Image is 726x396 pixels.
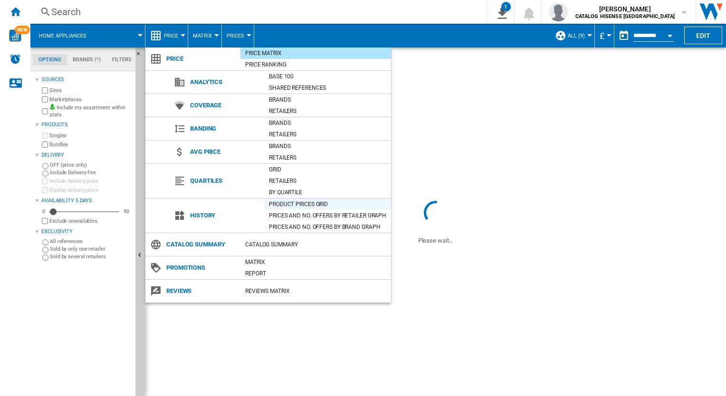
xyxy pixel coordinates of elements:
[185,75,264,89] span: Analytics
[240,240,391,249] div: Catalog Summary
[162,238,240,251] span: Catalog Summary
[264,222,391,232] div: Prices and No. offers by brand graph
[264,199,391,209] div: Product prices grid
[264,165,391,174] div: Grid
[240,60,391,69] div: Price Ranking
[240,286,391,296] div: REVIEWS Matrix
[264,118,391,128] div: Brands
[264,211,391,220] div: Prices and No. offers by retailer graph
[264,141,391,151] div: Brands
[264,188,391,197] div: By quartile
[185,209,264,222] span: History
[185,145,264,159] span: Avg price
[240,257,391,267] div: Matrix
[264,95,391,104] div: Brands
[162,261,240,274] span: Promotions
[185,122,264,135] span: Banding
[162,52,240,66] span: Price
[185,99,264,112] span: Coverage
[240,48,391,58] div: Price Matrix
[264,106,391,116] div: Retailers
[162,284,240,298] span: Reviews
[185,174,264,188] span: Quartiles
[264,72,391,81] div: Base 100
[240,269,391,278] div: Report
[264,176,391,186] div: Retailers
[264,130,391,139] div: Retailers
[264,83,391,93] div: Shared references
[264,153,391,162] div: Retailers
